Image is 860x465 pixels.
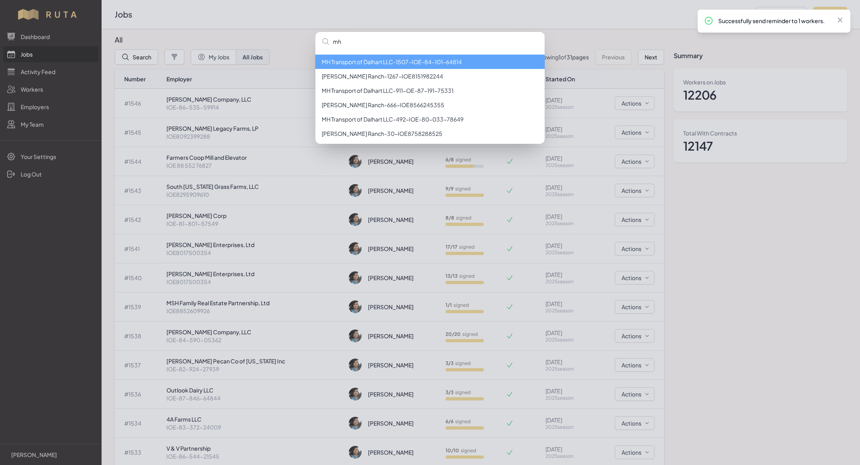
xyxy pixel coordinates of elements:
li: [PERSON_NAME] Ranch - 30 - IOE8758288525 [315,126,545,141]
input: Search... [315,32,545,51]
li: MH Transport of Dalhart LLC - 911 - OE-87-191-75331 [315,83,545,98]
li: MH Transport of Dalhart LLC - 492 - IOE-80-033-78649 [315,112,545,126]
p: Successfully send reminder to 1 workers. [718,17,830,25]
li: MH Transport of Dalhart LLC - 1507 - IOE-84-101-64814 [315,55,545,69]
li: [PERSON_NAME] Ranch - 666 - IOE8566245355 [315,98,545,112]
li: [PERSON_NAME] Ranch - 1267 - IOE8151982244 [315,69,545,83]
